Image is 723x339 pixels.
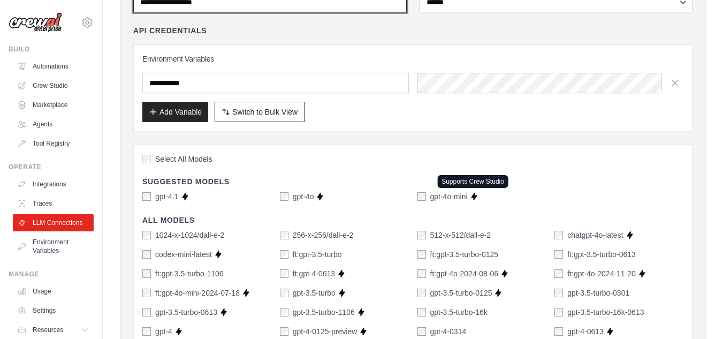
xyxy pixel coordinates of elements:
[554,327,563,336] input: gpt-4-0613
[280,308,288,317] input: gpt-3.5-turbo-1106
[293,230,354,240] label: 256-x-256/dall-e-2
[13,214,94,231] a: LLM Connections
[142,176,683,187] h4: Suggested Models
[155,288,240,298] label: ft:gpt-4o-mini-2024-07-18
[280,289,288,297] input: gpt-3.5-turbo
[155,154,212,164] span: Select All Models
[155,191,179,202] label: gpt-4.1
[293,268,335,279] label: ft:gpt-4-0613
[142,308,151,317] input: gpt-3.5-turbo-0613
[567,249,636,260] label: ft:gpt-3.5-turbo-0613
[430,268,499,279] label: ft:gpt-4o-2024-08-06
[280,231,288,239] input: 256-x-256/dall-e-2
[142,327,151,336] input: gpt-4
[142,289,151,297] input: ft:gpt-4o-mini-2024-07-18
[155,230,224,240] label: 1024-x-1024/dall-e-2
[13,195,94,212] a: Traces
[142,250,151,259] input: codex-mini-latest
[554,250,563,259] input: ft:gpt-3.5-turbo-0613
[9,12,62,33] img: Logo
[293,191,314,202] label: gpt-4o
[417,289,426,297] input: gpt-3.5-turbo-0125
[417,250,426,259] input: ft:gpt-3.5-turbo-0125
[142,102,208,122] button: Add Variable
[13,96,94,114] a: Marketplace
[13,233,94,259] a: Environment Variables
[13,58,94,75] a: Automations
[142,269,151,278] input: ft:gpt-3.5-turbo-1106
[232,107,298,117] span: Switch to Bulk View
[430,307,488,318] label: gpt-3.5-turbo-16k
[293,288,336,298] label: gpt-3.5-turbo
[430,326,467,337] label: gpt-4-0314
[437,175,508,188] div: Supports Crew Studio
[142,215,683,225] h4: All Models
[567,307,644,318] label: gpt-3.5-turbo-16k-0613
[9,45,94,54] div: Build
[155,307,217,318] label: gpt-3.5-turbo-0613
[567,268,636,279] label: ft:gpt-4o-2024-11-20
[430,191,468,202] label: gpt-4o-mini
[142,155,151,163] input: Select All Models
[417,327,426,336] input: gpt-4-0314
[155,268,224,279] label: ft:gpt-3.5-turbo-1106
[13,302,94,319] a: Settings
[9,270,94,278] div: Manage
[133,25,207,36] h4: API Credentials
[155,326,172,337] label: gpt-4
[417,269,426,278] input: ft:gpt-4o-2024-08-06
[417,192,426,201] input: gpt-4o-mini
[567,326,604,337] label: gpt-4-0613
[293,307,355,318] label: gpt-3.5-turbo-1106
[293,249,342,260] label: ft:gpt-3.5-turbo
[567,230,623,240] label: chatgpt-4o-latest
[554,231,563,239] input: chatgpt-4o-latest
[155,249,212,260] label: codex-mini-latest
[554,269,563,278] input: ft:gpt-4o-2024-11-20
[293,326,357,337] label: gpt-4-0125-preview
[142,54,683,64] h3: Environment Variables
[13,176,94,193] a: Integrations
[280,192,288,201] input: gpt-4o
[142,192,151,201] input: gpt-4.1
[215,102,305,122] button: Switch to Bulk View
[13,77,94,94] a: Crew Studio
[554,308,563,317] input: gpt-3.5-turbo-16k-0613
[417,308,426,317] input: gpt-3.5-turbo-16k
[13,135,94,152] a: Tool Registry
[13,116,94,133] a: Agents
[9,163,94,171] div: Operate
[554,289,563,297] input: gpt-3.5-turbo-0301
[33,326,63,334] span: Resources
[13,321,94,338] button: Resources
[430,249,499,260] label: ft:gpt-3.5-turbo-0125
[280,269,288,278] input: ft:gpt-4-0613
[430,230,491,240] label: 512-x-512/dall-e-2
[417,231,426,239] input: 512-x-512/dall-e-2
[142,231,151,239] input: 1024-x-1024/dall-e-2
[430,288,492,298] label: gpt-3.5-turbo-0125
[280,250,288,259] input: ft:gpt-3.5-turbo
[13,283,94,300] a: Usage
[280,327,288,336] input: gpt-4-0125-preview
[567,288,629,298] label: gpt-3.5-turbo-0301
